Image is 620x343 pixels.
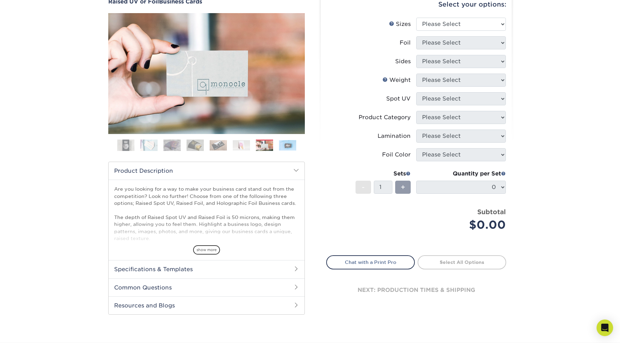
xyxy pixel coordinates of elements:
div: Foil [400,39,411,47]
div: Sides [395,57,411,66]
a: Select All Options [418,255,506,269]
div: $0.00 [421,217,506,233]
div: Spot UV [386,95,411,103]
img: Business Cards 01 [117,137,134,154]
img: Business Cards 03 [163,139,181,151]
div: Foil Color [382,151,411,159]
span: - [362,182,365,192]
img: Business Cards 06 [233,140,250,151]
strong: Subtotal [477,208,506,216]
a: Chat with a Print Pro [326,255,415,269]
iframe: Google Customer Reviews [2,322,59,341]
div: Sets [356,170,411,178]
img: Raised UV or Foil 07 [108,13,305,134]
img: Business Cards 08 [279,140,296,151]
div: Weight [382,76,411,84]
h2: Resources and Blogs [109,296,304,314]
p: Are you looking for a way to make your business card stand out from the competition? Look no furt... [114,185,299,319]
h2: Common Questions [109,278,304,296]
div: next: production times & shipping [326,269,506,311]
img: Business Cards 02 [140,139,158,151]
div: Product Category [359,113,411,122]
div: Lamination [378,132,411,140]
div: Quantity per Set [416,170,506,178]
img: Business Cards 05 [210,140,227,151]
span: show more [193,245,220,255]
img: Business Cards 07 [256,141,273,151]
span: + [401,182,405,192]
img: Business Cards 04 [187,139,204,151]
h2: Product Description [109,162,304,180]
div: Sizes [389,20,411,28]
div: Open Intercom Messenger [597,320,613,336]
h2: Specifications & Templates [109,260,304,278]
